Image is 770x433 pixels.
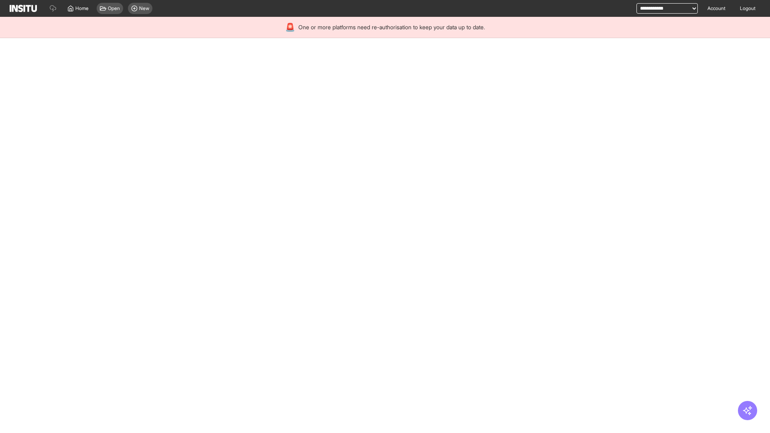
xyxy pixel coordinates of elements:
[10,5,37,12] img: Logo
[75,5,89,12] span: Home
[108,5,120,12] span: Open
[285,22,295,33] div: 🚨
[298,23,485,31] span: One or more platforms need re-authorisation to keep your data up to date.
[139,5,149,12] span: New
